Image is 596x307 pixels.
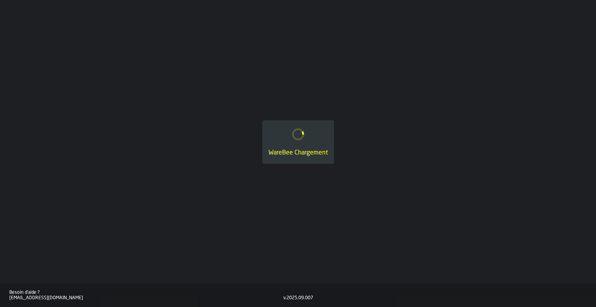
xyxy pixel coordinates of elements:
[286,295,313,301] div: 2025.09.007
[9,290,283,301] a: Besoin d'aide ?[EMAIL_ADDRESS][DOMAIN_NAME]
[269,148,328,158] div: WareBee Chargement
[283,295,286,301] div: v.
[9,290,283,295] div: Besoin d'aide ?
[9,295,283,301] div: [EMAIL_ADDRESS][DOMAIN_NAME]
